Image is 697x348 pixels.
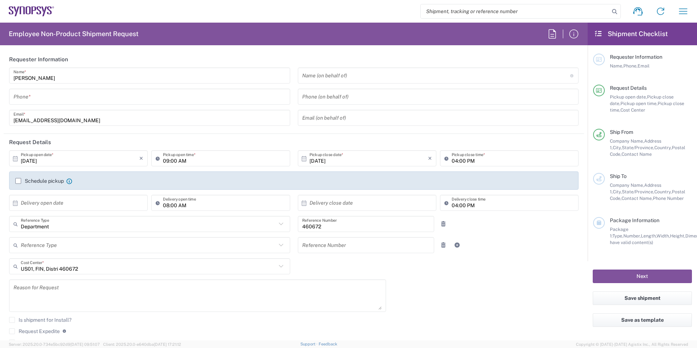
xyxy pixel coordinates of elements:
span: State/Province, [622,145,654,150]
span: Company Name, [610,138,644,144]
span: Email [638,63,650,69]
button: Next [593,270,692,283]
span: Width, [657,233,670,239]
span: Phone, [623,63,638,69]
span: Cost Center [620,107,645,113]
span: Requester Information [610,54,662,60]
span: Country, [654,189,672,194]
label: Return label required [9,340,67,345]
span: Request Details [610,85,647,91]
button: Save shipment [593,291,692,305]
span: Ship To [610,173,627,179]
button: Save as template [593,313,692,327]
h2: Employee Non-Product Shipment Request [9,30,139,38]
span: City, [613,189,622,194]
span: Height, [670,233,685,239]
i: × [428,152,432,164]
label: Is shipment for Install? [9,317,71,323]
span: Country, [654,145,672,150]
span: Length, [641,233,657,239]
label: Schedule pickup [15,178,64,184]
span: Pickup open date, [610,94,647,100]
span: Pickup open time, [620,101,658,106]
h2: Requester Information [9,56,68,63]
span: Contact Name, [622,196,653,201]
h2: Shipment Checklist [594,30,668,38]
span: [DATE] 09:51:07 [70,342,100,347]
a: Support [300,342,319,346]
a: Add Reference [452,240,462,250]
span: City, [613,145,622,150]
span: Company Name, [610,182,644,188]
i: × [139,152,143,164]
span: Server: 2025.20.0-734e5bc92d9 [9,342,100,347]
label: Request Expedite [9,328,60,334]
span: Type, [612,233,623,239]
span: Client: 2025.20.0-e640dba [103,342,181,347]
span: Contact Name [622,151,652,157]
span: State/Province, [622,189,654,194]
span: [DATE] 17:21:12 [154,342,181,347]
span: Phone Number [653,196,684,201]
span: Ship From [610,129,633,135]
span: Copyright © [DATE]-[DATE] Agistix Inc., All Rights Reserved [576,341,688,348]
span: Package 1: [610,227,628,239]
span: Name, [610,63,623,69]
input: Shipment, tracking or reference number [421,4,610,18]
span: Package Information [610,217,659,223]
span: Number, [623,233,641,239]
a: Remove Reference [438,219,448,229]
a: Remove Reference [438,240,448,250]
h2: Request Details [9,139,51,146]
a: Feedback [319,342,337,346]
